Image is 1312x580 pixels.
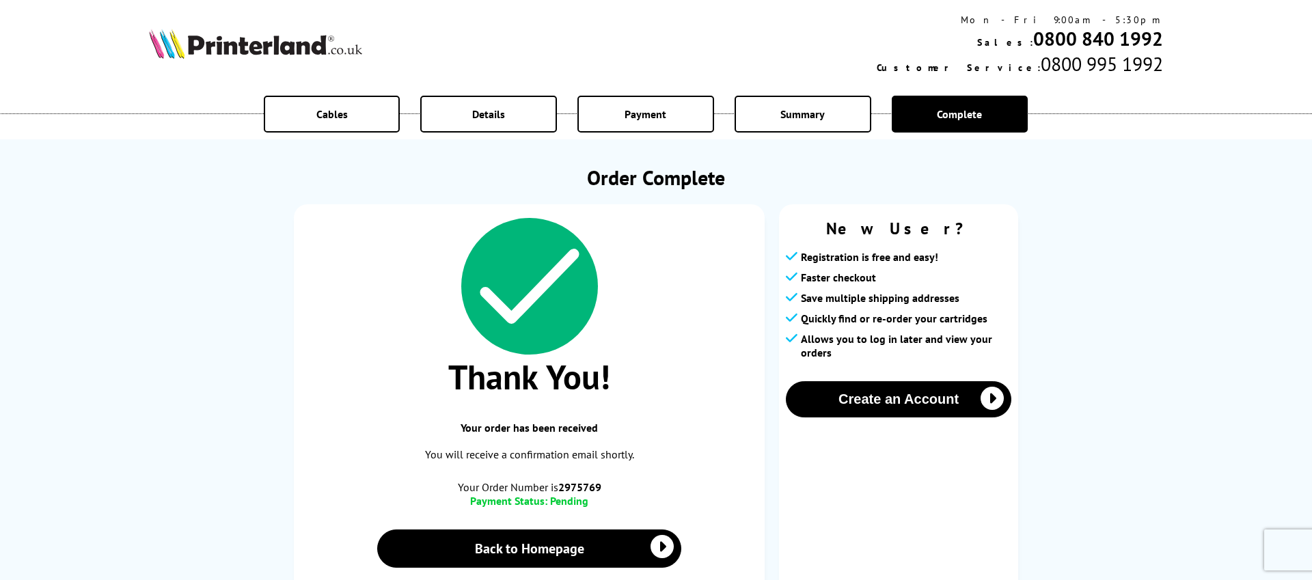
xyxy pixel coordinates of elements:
[937,107,982,121] span: Complete
[377,529,681,568] a: Back to Homepage
[801,271,876,284] span: Faster checkout
[780,107,825,121] span: Summary
[801,291,959,305] span: Save multiple shipping addresses
[801,332,1011,359] span: Allows you to log in later and view your orders
[977,36,1033,49] span: Sales:
[294,164,1018,191] h1: Order Complete
[801,312,987,325] span: Quickly find or re-order your cartridges
[786,381,1011,417] button: Create an Account
[307,421,751,434] span: Your order has been received
[307,480,751,494] span: Your Order Number is
[801,250,938,264] span: Registration is free and easy!
[786,218,1011,239] span: New User?
[307,445,751,464] p: You will receive a confirmation email shortly.
[550,494,588,508] span: Pending
[316,107,348,121] span: Cables
[625,107,666,121] span: Payment
[149,29,362,59] img: Printerland Logo
[558,480,601,494] b: 2975769
[307,355,751,399] span: Thank You!
[1041,51,1163,77] span: 0800 995 1992
[877,14,1163,26] div: Mon - Fri 9:00am - 5:30pm
[470,494,547,508] span: Payment Status:
[1033,26,1163,51] a: 0800 840 1992
[472,107,505,121] span: Details
[877,61,1041,74] span: Customer Service:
